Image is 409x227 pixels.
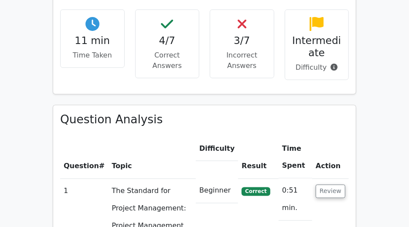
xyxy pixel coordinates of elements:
[196,136,238,161] th: Difficulty
[143,50,192,71] p: Correct Answers
[279,136,312,179] th: Time Spent
[68,50,117,61] p: Time Taken
[316,185,345,198] button: Review
[217,50,267,71] p: Incorrect Answers
[238,136,279,179] th: Result
[312,136,349,179] th: Action
[60,136,108,179] th: #
[217,34,267,47] h4: 3/7
[68,34,117,47] h4: 11 min
[143,34,192,47] h4: 4/7
[292,34,342,59] h4: Intermediate
[60,112,349,126] h3: Question Analysis
[64,162,99,170] span: Question
[242,187,270,196] span: Correct
[196,179,238,203] td: Beginner
[292,62,342,73] p: Difficulty
[279,179,312,221] td: 0:51 min.
[108,136,196,179] th: Topic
